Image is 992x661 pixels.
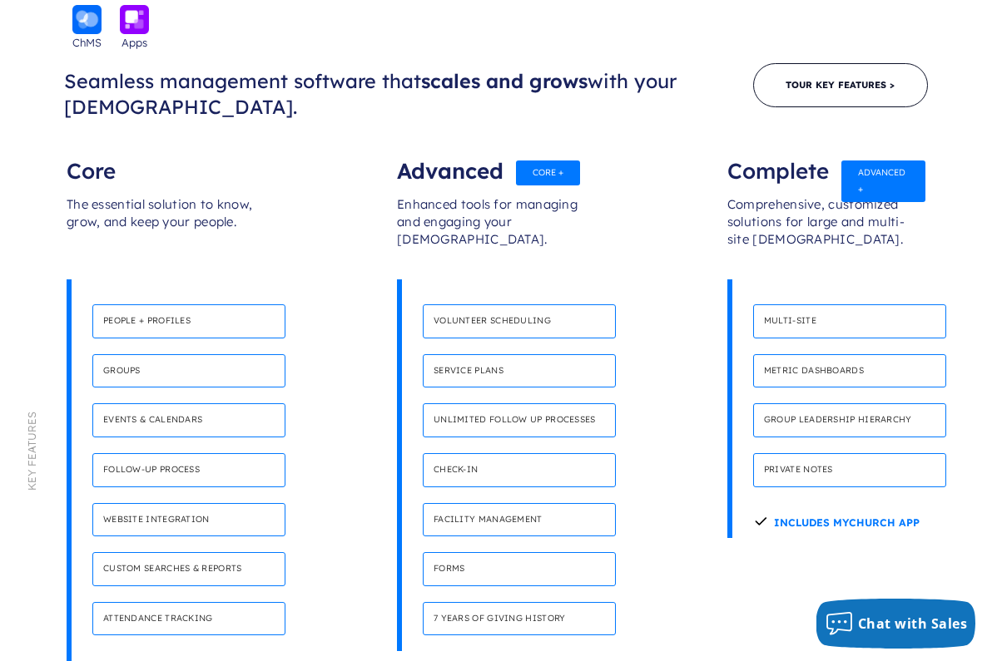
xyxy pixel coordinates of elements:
[64,69,752,120] h3: Seamless management software that with your [DEMOGRAPHIC_DATA].
[92,453,285,487] h4: Follow-up process
[67,180,265,279] div: The essential solution to know, grow, and keep your people.
[92,602,285,636] h4: Attendance tracking
[72,5,102,34] img: icon_chms-bckgrnd-600x600-1.png
[423,602,616,636] h4: 7 years of giving history
[122,34,147,51] span: Apps
[423,503,616,537] h4: Facility management
[92,503,285,537] h4: Website integration
[753,453,946,487] h4: Private notes
[92,304,285,338] h4: People + Profiles
[92,403,285,437] h4: Events & calendars
[816,599,976,649] button: Chat with Sales
[397,146,595,180] div: Advanced
[423,403,616,437] h4: Unlimited follow up processes
[423,304,616,338] h4: Volunteer scheduling
[753,354,946,388] h4: Metric dashboards
[753,63,928,107] a: Tour Key Features >
[727,146,925,180] div: Complete
[72,34,102,51] span: ChMS
[67,146,265,180] div: Core
[423,354,616,388] h4: Service plans
[92,354,285,388] h4: Groups
[421,69,588,93] span: scales and grows
[753,304,946,338] h4: Multi-site
[423,552,616,586] h4: Forms
[753,403,946,437] h4: Group leadership hierarchy
[120,5,149,34] img: icon_apps-bckgrnd-600x600-1.png
[753,503,920,538] h4: Includes Mychurch App
[727,180,925,279] div: Comprehensive, customized solutions for large and multi-site [DEMOGRAPHIC_DATA].
[858,614,968,633] span: Chat with Sales
[397,180,595,279] div: Enhanced tools for managing and engaging your [DEMOGRAPHIC_DATA].
[92,552,285,586] h4: Custom searches & reports
[423,453,616,487] h4: Check-in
